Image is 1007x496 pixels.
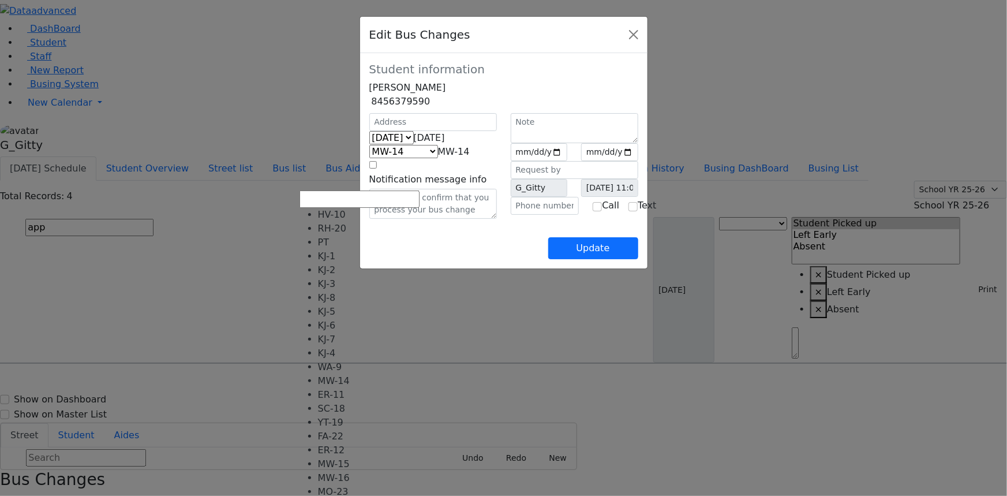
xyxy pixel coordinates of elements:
li: MW-16 [318,471,420,485]
li: MW-15 [318,457,420,471]
li: KJ-4 [318,346,420,360]
span: 8456379590 [372,96,430,107]
span: Friday [414,132,445,143]
li: ER-11 [318,388,420,402]
span: MW-14 [438,146,470,157]
li: SC-18 [318,402,420,416]
label: Call [602,199,619,212]
button: Update [548,237,638,259]
input: Search [300,191,420,208]
label: Text [638,199,656,212]
input: Start date [511,143,568,161]
label: Notification message info [369,173,487,187]
input: Address [369,113,497,131]
h5: Edit Bus Changes [369,26,470,43]
li: KJ-7 [318,333,420,346]
button: Close [624,25,643,44]
li: KJ-6 [318,319,420,333]
li: WA-9 [318,360,420,374]
li: ER-12 [318,443,420,457]
input: Phone number [511,197,579,215]
li: HV-10 [318,208,420,222]
li: MW-14 [318,374,420,388]
li: KJ-1 [318,249,420,263]
li: KJ-2 [318,263,420,277]
input: Created at [581,179,638,197]
li: YT-19 [318,416,420,430]
input: Request by [511,161,638,179]
li: KJ-8 [318,291,420,305]
li: RH-20 [318,222,420,236]
input: Created by user [511,179,568,197]
h5: Student information [369,62,638,76]
li: KJ-5 [318,305,420,319]
li: FA-22 [318,430,420,443]
input: End date [581,143,638,161]
span: [PERSON_NAME] [369,82,446,93]
li: PT [318,236,420,249]
li: KJ-3 [318,277,420,291]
